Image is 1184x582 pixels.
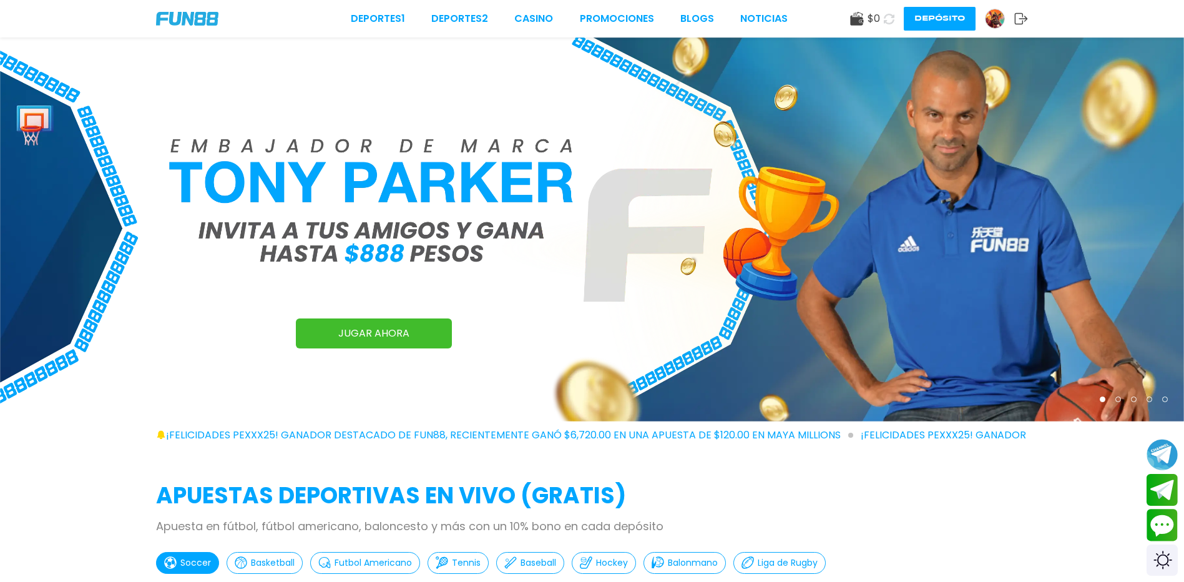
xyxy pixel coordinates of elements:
[985,9,1014,29] a: Avatar
[156,479,1028,513] h2: APUESTAS DEPORTIVAS EN VIVO (gratis)
[668,556,718,570] p: Balonmano
[180,556,211,570] p: Soccer
[572,552,636,574] button: Hockey
[156,12,218,26] img: Company Logo
[580,11,654,26] a: Promociones
[251,556,295,570] p: Basketball
[1147,474,1178,506] button: Join telegram
[1147,438,1178,471] button: Join telegram channel
[904,7,976,31] button: Depósito
[156,518,1028,535] p: Apuesta en fútbol, fútbol americano, baloncesto y más con un 10% bono en cada depósito
[156,552,219,574] button: Soccer
[986,9,1004,28] img: Avatar
[1147,509,1178,541] button: Contact customer service
[310,552,420,574] button: Futbol Americano
[514,11,553,26] a: CASINO
[596,556,628,570] p: Hockey
[351,11,405,26] a: Deportes1
[868,11,880,26] span: $ 0
[643,552,726,574] button: Balonmano
[428,552,489,574] button: Tennis
[758,556,818,570] p: Liga de Rugby
[166,428,853,443] span: ¡FELICIDADES pexxx25! GANADOR DESTACADO DE FUN88, RECIENTEMENTE GANÓ $6,720.00 EN UNA APUESTA DE ...
[452,556,481,570] p: Tennis
[496,552,564,574] button: Baseball
[733,552,826,574] button: Liga de Rugby
[227,552,303,574] button: Basketball
[680,11,714,26] a: BLOGS
[335,556,412,570] p: Futbol Americano
[431,11,488,26] a: Deportes2
[521,556,556,570] p: Baseball
[740,11,788,26] a: NOTICIAS
[296,318,452,348] a: JUGAR AHORA
[1147,545,1178,576] div: Switch theme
